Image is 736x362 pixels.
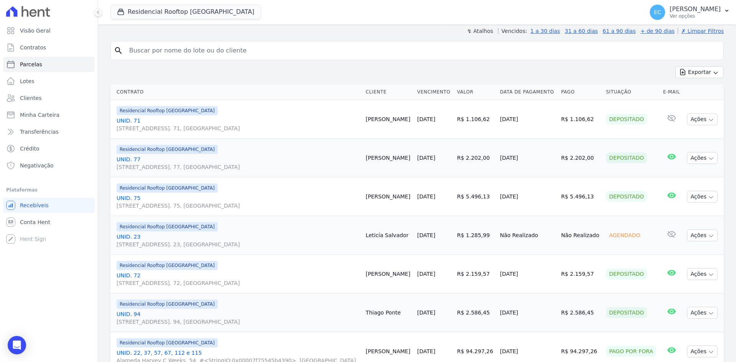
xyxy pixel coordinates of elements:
[20,61,42,68] span: Parcelas
[20,27,51,34] span: Visão Geral
[117,194,360,210] a: UNID. 75[STREET_ADDRESS]. 75, [GEOGRAPHIC_DATA]
[558,139,603,177] td: R$ 2.202,00
[117,233,360,248] a: UNID. 23[STREET_ADDRESS]. 23, [GEOGRAPHIC_DATA]
[454,255,497,293] td: R$ 2.159,57
[125,43,720,58] input: Buscar por nome do lote ou do cliente
[531,28,560,34] a: 1 a 30 dias
[606,191,647,202] div: Depositado
[641,28,675,34] a: + de 90 dias
[497,255,558,293] td: [DATE]
[20,201,49,209] span: Recebíveis
[20,77,34,85] span: Lotes
[606,114,647,124] div: Depositado
[117,145,218,154] span: Residencial Rooftop [GEOGRAPHIC_DATA]
[497,84,558,100] th: Data de Pagamento
[363,255,414,293] td: [PERSON_NAME]
[117,300,218,309] span: Residencial Rooftop [GEOGRAPHIC_DATA]
[687,152,718,164] button: Ações
[565,28,598,34] a: 31 a 60 dias
[20,162,54,169] span: Negativação
[603,28,636,34] a: 61 a 90 dias
[117,272,360,287] a: UNID. 72[STREET_ADDRESS]. 72, [GEOGRAPHIC_DATA]
[606,307,647,318] div: Depositado
[363,293,414,332] td: Thiago Ponte
[603,84,660,100] th: Situação
[3,198,95,213] a: Recebíveis
[454,100,497,139] td: R$ 1.106,62
[363,139,414,177] td: [PERSON_NAME]
[3,40,95,55] a: Contratos
[497,216,558,255] td: Não Realizado
[678,28,724,34] a: ✗ Limpar Filtros
[20,94,41,102] span: Clientes
[117,183,218,193] span: Residencial Rooftop [GEOGRAPHIC_DATA]
[3,141,95,156] a: Crédito
[558,255,603,293] td: R$ 2.159,57
[117,124,360,132] span: [STREET_ADDRESS]. 71, [GEOGRAPHIC_DATA]
[363,84,414,100] th: Cliente
[454,293,497,332] td: R$ 2.586,45
[558,216,603,255] td: Não Realizado
[558,293,603,332] td: R$ 2.586,45
[687,307,718,319] button: Ações
[117,106,218,115] span: Residencial Rooftop [GEOGRAPHIC_DATA]
[6,185,92,195] div: Plataformas
[20,111,59,119] span: Minha Carteira
[606,230,643,241] div: Agendado
[467,28,493,34] label: ↯ Atalhos
[497,177,558,216] td: [DATE]
[117,156,360,171] a: UNID. 77[STREET_ADDRESS]. 77, [GEOGRAPHIC_DATA]
[363,177,414,216] td: [PERSON_NAME]
[3,124,95,139] a: Transferências
[670,5,721,13] p: [PERSON_NAME]
[414,84,454,100] th: Vencimento
[117,261,218,270] span: Residencial Rooftop [GEOGRAPHIC_DATA]
[497,139,558,177] td: [DATE]
[606,269,647,279] div: Depositado
[20,44,46,51] span: Contratos
[454,177,497,216] td: R$ 5.496,13
[654,10,661,15] span: EC
[644,2,736,23] button: EC [PERSON_NAME] Ver opções
[363,100,414,139] td: [PERSON_NAME]
[687,268,718,280] button: Ações
[117,279,360,287] span: [STREET_ADDRESS]. 72, [GEOGRAPHIC_DATA]
[3,215,95,230] a: Conta Hent
[687,191,718,203] button: Ações
[110,5,261,19] button: Residencial Rooftop [GEOGRAPHIC_DATA]
[687,346,718,357] button: Ações
[117,318,360,326] span: [STREET_ADDRESS]. 94, [GEOGRAPHIC_DATA]
[417,271,435,277] a: [DATE]
[117,310,360,326] a: UNID. 94[STREET_ADDRESS]. 94, [GEOGRAPHIC_DATA]
[660,84,683,100] th: E-mail
[3,74,95,89] a: Lotes
[454,84,497,100] th: Valor
[670,13,721,19] p: Ver opções
[117,202,360,210] span: [STREET_ADDRESS]. 75, [GEOGRAPHIC_DATA]
[497,100,558,139] td: [DATE]
[117,222,218,231] span: Residencial Rooftop [GEOGRAPHIC_DATA]
[417,116,435,122] a: [DATE]
[114,46,123,55] i: search
[606,346,656,357] div: Pago por fora
[3,57,95,72] a: Parcelas
[687,113,718,125] button: Ações
[675,66,724,78] button: Exportar
[454,216,497,255] td: R$ 1.285,99
[417,310,435,316] a: [DATE]
[687,229,718,241] button: Ações
[417,232,435,238] a: [DATE]
[498,28,527,34] label: Vencidos:
[110,84,363,100] th: Contrato
[117,163,360,171] span: [STREET_ADDRESS]. 77, [GEOGRAPHIC_DATA]
[558,177,603,216] td: R$ 5.496,13
[20,128,59,136] span: Transferências
[3,158,95,173] a: Negativação
[8,336,26,354] div: Open Intercom Messenger
[363,216,414,255] td: Leticía Salvador
[558,84,603,100] th: Pago
[3,23,95,38] a: Visão Geral
[20,218,50,226] span: Conta Hent
[497,293,558,332] td: [DATE]
[558,100,603,139] td: R$ 1.106,62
